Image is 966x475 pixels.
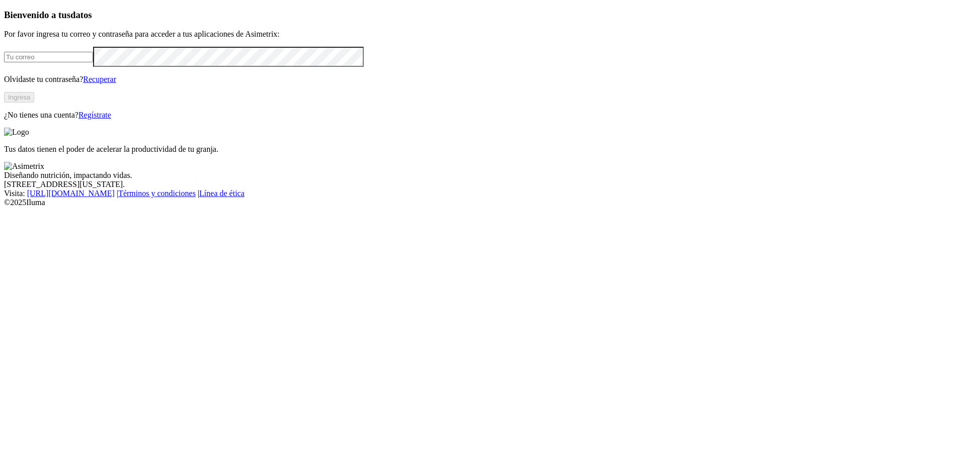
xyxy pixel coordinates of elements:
[4,189,962,198] div: Visita : | |
[4,92,34,103] button: Ingresa
[4,52,93,62] input: Tu correo
[4,171,962,180] div: Diseñando nutrición, impactando vidas.
[118,189,196,198] a: Términos y condiciones
[70,10,92,20] span: datos
[4,145,962,154] p: Tus datos tienen el poder de acelerar la productividad de tu granja.
[4,75,962,84] p: Olvidaste tu contraseña?
[83,75,116,83] a: Recuperar
[4,30,962,39] p: Por favor ingresa tu correo y contraseña para acceder a tus aplicaciones de Asimetrix:
[4,198,962,207] div: © 2025 Iluma
[78,111,111,119] a: Regístrate
[4,10,962,21] h3: Bienvenido a tus
[27,189,115,198] a: [URL][DOMAIN_NAME]
[199,189,245,198] a: Línea de ética
[4,111,962,120] p: ¿No tienes una cuenta?
[4,162,44,171] img: Asimetrix
[4,128,29,137] img: Logo
[4,180,962,189] div: [STREET_ADDRESS][US_STATE].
